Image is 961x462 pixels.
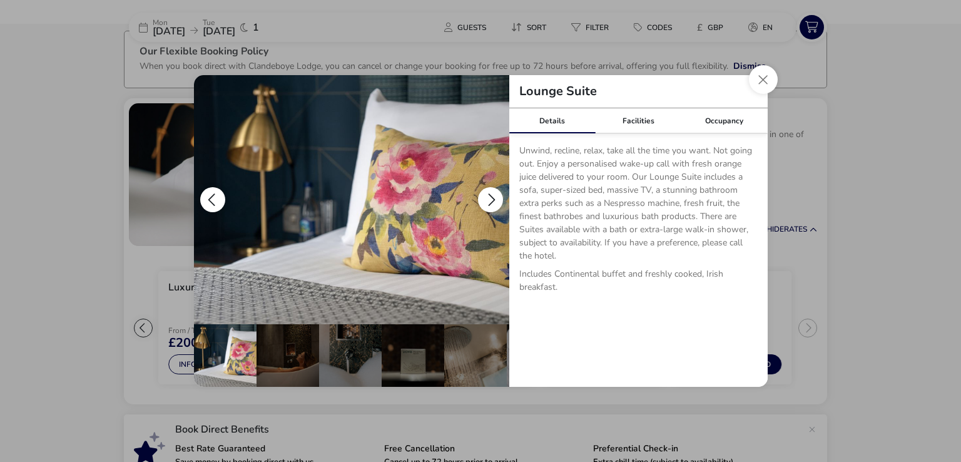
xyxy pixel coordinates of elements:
p: Includes Continental buffet and freshly cooked, Irish breakfast. [519,267,758,299]
div: details [194,75,768,387]
h2: Lounge Suite [509,85,607,98]
img: 2d6e933450c1d5a6b34e5d0133beed99dc573fbcd369120f54aed849d6bc0c0f [194,75,509,324]
div: Occupancy [681,108,768,133]
p: Unwind, recline, relax, take all the time you want. Not going out. Enjoy a personalised wake-up c... [519,144,758,267]
div: Facilities [595,108,681,133]
button: Close dialog [749,65,778,94]
div: Details [509,108,596,133]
